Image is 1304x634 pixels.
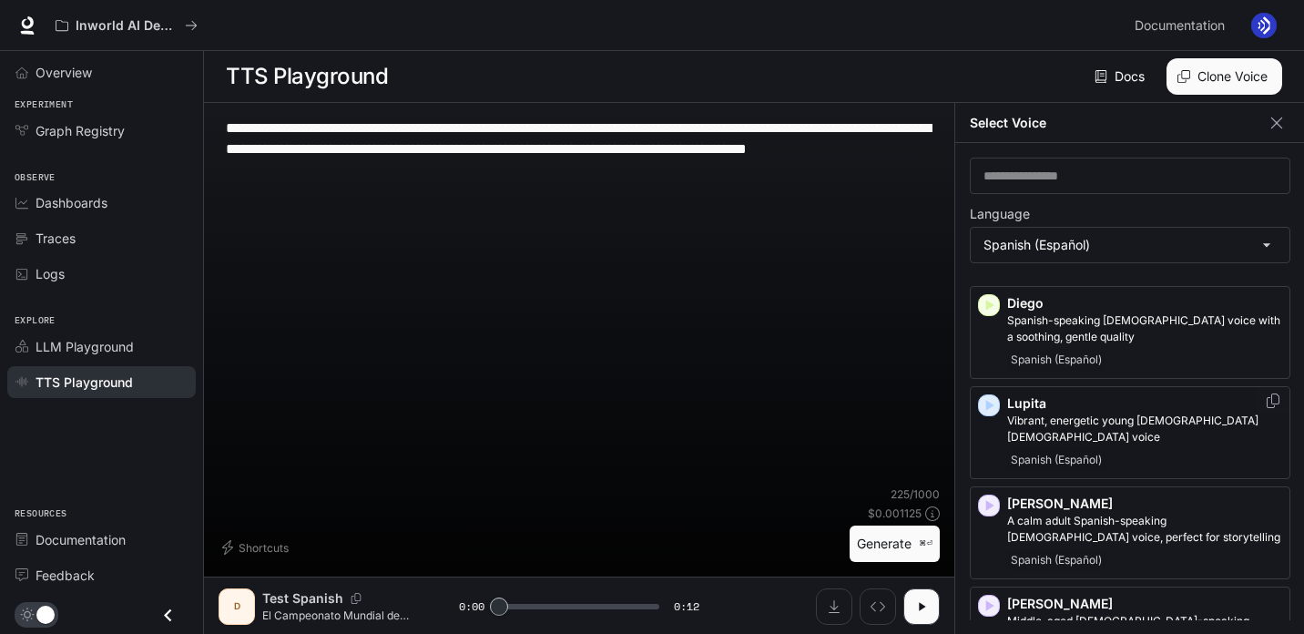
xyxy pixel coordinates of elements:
[816,588,852,625] button: Download audio
[148,597,188,634] button: Close drawer
[868,506,922,521] p: $ 0.001125
[1246,7,1282,44] button: User avatar
[36,63,92,82] span: Overview
[36,373,133,392] span: TTS Playground
[36,604,55,624] span: Dark mode toggle
[1007,349,1105,371] span: Spanish (Español)
[891,486,940,502] p: 225 / 1000
[7,559,196,591] a: Feedback
[971,228,1289,262] div: Spanish (Español)
[1007,495,1282,513] p: [PERSON_NAME]
[262,589,343,608] p: Test Spanish
[222,592,251,621] div: D
[7,366,196,398] a: TTS Playground
[1091,58,1152,95] a: Docs
[7,258,196,290] a: Logs
[1007,312,1282,345] p: Spanish-speaking male voice with a soothing, gentle quality
[1251,13,1277,38] img: User avatar
[7,187,196,219] a: Dashboards
[7,115,196,147] a: Graph Registry
[1007,595,1282,613] p: [PERSON_NAME]
[36,264,65,283] span: Logs
[1007,394,1282,413] p: Lupita
[1135,15,1225,37] span: Documentation
[1127,7,1238,44] a: Documentation
[1007,294,1282,312] p: Diego
[76,18,178,34] p: Inworld AI Demos
[343,593,369,604] button: Copy Voice ID
[860,588,896,625] button: Inspect
[1264,394,1282,408] button: Copy Voice ID
[459,598,484,616] span: 0:00
[36,229,76,248] span: Traces
[7,222,196,254] a: Traces
[36,566,95,585] span: Feedback
[36,193,107,212] span: Dashboards
[1007,513,1282,546] p: A calm adult Spanish-speaking male voice, perfect for storytelling
[674,598,699,616] span: 0:12
[1007,449,1105,471] span: Spanish (Español)
[36,337,134,356] span: LLM Playground
[36,121,125,140] span: Graph Registry
[1166,58,1282,95] button: Clone Voice
[919,538,932,549] p: ⌘⏎
[1007,413,1282,445] p: Vibrant, energetic young Spanish-speaking female voice
[970,208,1030,220] p: Language
[7,331,196,363] a: LLM Playground
[1007,549,1105,571] span: Spanish (Español)
[7,56,196,88] a: Overview
[226,58,388,95] h1: TTS Playground
[7,524,196,556] a: Documentation
[262,608,415,623] p: El Campeonato Mundial de Fórmula 1 de la FIA, más conocido como Fórmula 1, F1 o Fórmula Uno, es l...
[47,7,206,44] button: All workspaces
[850,526,940,563] button: Generate⌘⏎
[219,533,296,562] button: Shortcuts
[36,530,126,549] span: Documentation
